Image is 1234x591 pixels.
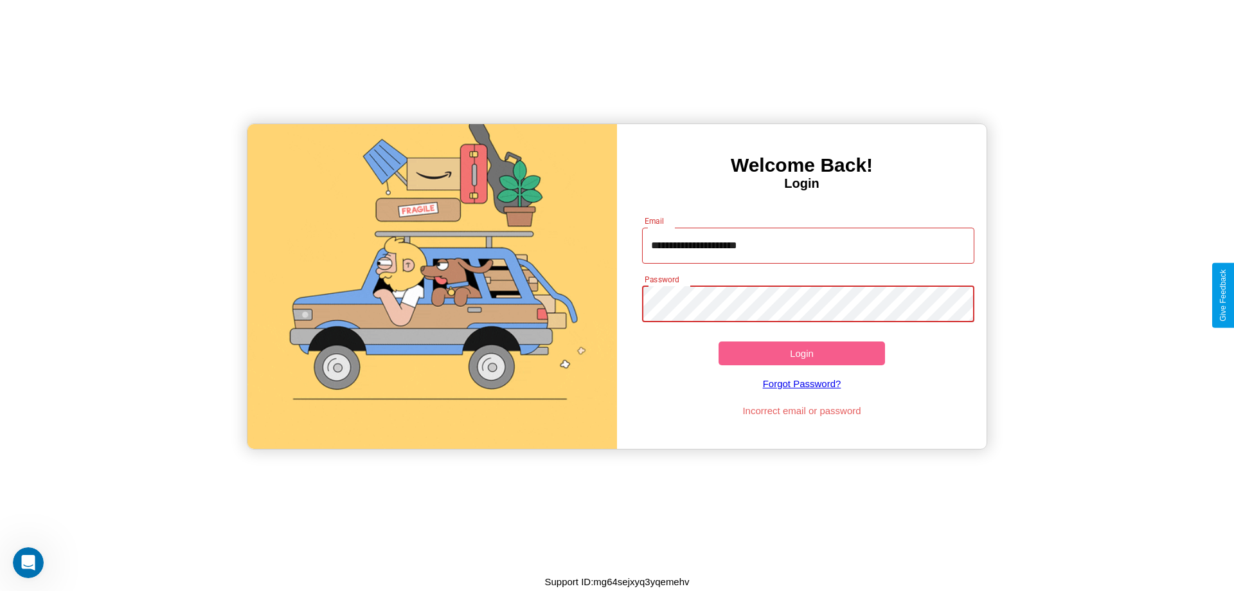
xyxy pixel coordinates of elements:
label: Email [645,215,665,226]
div: Give Feedback [1219,269,1228,322]
p: Support ID: mg64sejxyq3yqemehv [544,573,689,590]
img: gif [247,124,617,449]
iframe: Intercom live chat [13,547,44,578]
label: Password [645,274,679,285]
button: Login [719,341,885,365]
h4: Login [617,176,987,191]
h3: Welcome Back! [617,154,987,176]
a: Forgot Password? [636,365,969,402]
p: Incorrect email or password [636,402,969,419]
